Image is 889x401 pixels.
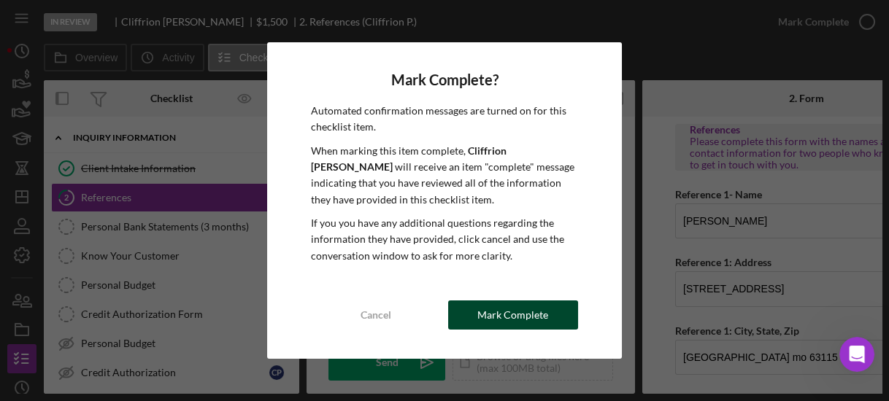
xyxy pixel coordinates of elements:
[311,215,577,264] p: If you you have any additional questions regarding the information they have provided, click canc...
[361,300,391,330] div: Cancel
[839,337,874,372] iframe: Intercom live chat
[311,300,441,330] button: Cancel
[311,71,577,88] h4: Mark Complete?
[477,300,548,330] div: Mark Complete
[311,143,577,209] p: When marking this item complete, will receive an item "complete" message indicating that you have...
[448,300,578,330] button: Mark Complete
[311,144,507,173] b: Cliffrion [PERSON_NAME]
[311,103,577,136] p: Automated confirmation messages are turned on for this checklist item.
